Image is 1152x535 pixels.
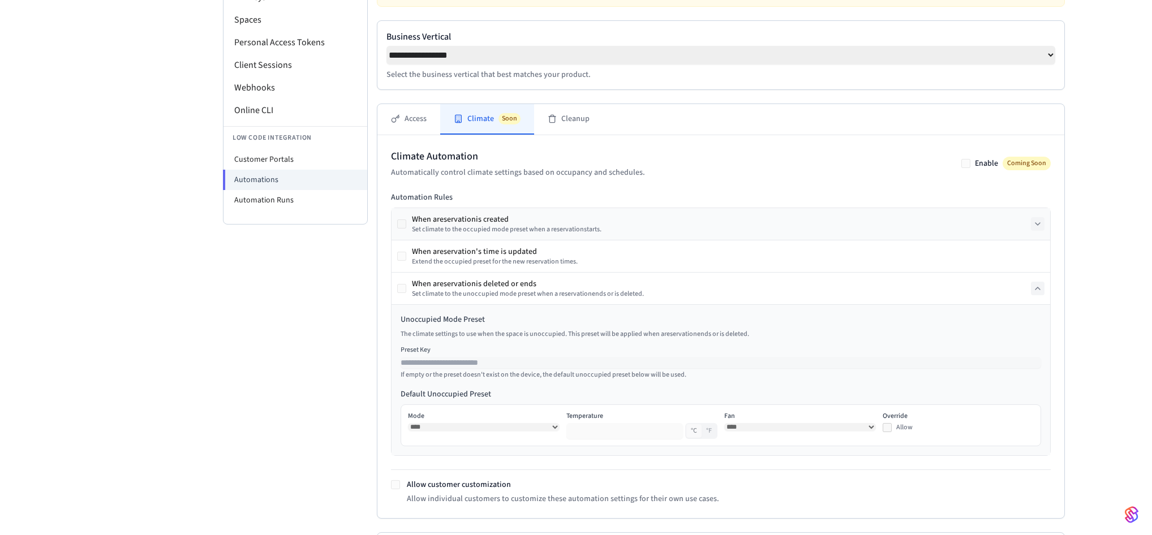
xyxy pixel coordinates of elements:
h2: Climate Automation [391,149,645,165]
div: When a reservation is created [412,214,601,225]
div: When a reservation is deleted or ends [412,278,644,290]
span: Coming Soon [1003,157,1051,170]
span: Soon [498,113,521,124]
li: Low Code Integration [223,126,367,149]
p: Select the business vertical that best matches your product. [386,69,1055,80]
label: Business Vertical [386,30,1055,44]
button: Access [377,104,440,135]
li: Webhooks [223,76,367,99]
div: Set climate to the occupied mode preset when a reservation starts. [412,225,601,234]
label: Allow customer customization [407,479,511,490]
p: The climate settings to use when the space is unoccupied. This preset will be applied when a rese... [401,330,1041,339]
label: Preset Key [401,346,1041,355]
img: SeamLogoGradient.69752ec5.svg [1125,506,1138,524]
button: Cleanup [534,104,603,135]
span: Allow [896,423,913,432]
li: Spaces [223,8,367,31]
li: Client Sessions [223,54,367,76]
button: °C [686,424,702,438]
label: Override [883,412,1034,421]
p: Automatically control climate settings based on occupancy and schedules. [391,167,645,178]
li: Automations [223,170,367,190]
div: Set climate to the unoccupied mode preset when a reservation ends or is deleted. [412,290,644,299]
p: If empty or the preset doesn't exist on the device, the default unoccupied preset below will be u... [401,370,1041,379]
h3: Automation Rules [391,192,1051,203]
label: Mode [408,412,560,421]
li: Automation Runs [223,190,367,210]
li: Online CLI [223,99,367,122]
p: Allow individual customers to customize these automation settings for their own use cases. [407,493,719,504]
li: Customer Portals [223,149,367,170]
button: °F [702,424,716,438]
label: Unoccupied Mode Preset [401,314,1041,325]
div: When a reservation 's time is updated [412,246,578,257]
label: Default Unoccupied Preset [401,389,1041,400]
li: Personal Access Tokens [223,31,367,54]
label: Fan [724,412,876,421]
label: Temperature [566,412,718,421]
div: Extend the occupied preset for the new reservation times. [412,257,578,266]
label: Enable [975,158,998,169]
button: ClimateSoon [440,104,534,135]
